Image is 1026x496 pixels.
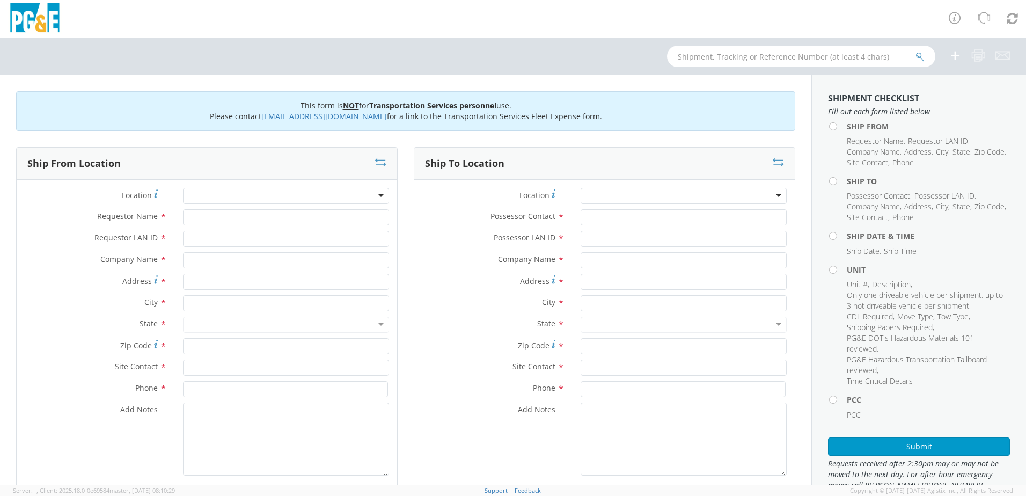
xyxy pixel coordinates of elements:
span: Company Name [498,254,555,264]
li: , [847,147,902,157]
li: , [914,191,976,201]
span: Requests received after 2:30pm may or may not be moved to the next day. For after hour emergency ... [828,458,1010,491]
span: Phone [135,383,158,393]
li: , [936,201,950,212]
h4: Unit [847,266,1010,274]
li: , [897,311,935,322]
span: CDL Required [847,311,893,322]
li: , [974,201,1006,212]
span: Phone [892,212,914,222]
span: Address [904,147,932,157]
span: Address [122,276,152,286]
span: State [952,147,970,157]
li: , [847,333,1007,354]
span: Possessor Contact [490,211,555,221]
img: pge-logo-06675f144f4cfa6a6814.png [8,3,62,35]
li: , [847,201,902,212]
li: , [847,322,934,333]
div: This form is for use. Please contact for a link to the Transportation Services Fleet Expense form. [16,91,795,131]
input: Shipment, Tracking or Reference Number (at least 4 chars) [667,46,935,67]
li: , [904,201,933,212]
span: Phone [533,383,555,393]
span: Description [872,279,911,289]
span: Unit # [847,279,868,289]
span: City [144,297,158,307]
span: Company Name [847,147,900,157]
span: Company Name [100,254,158,264]
span: Requestor LAN ID [94,232,158,243]
li: , [974,147,1006,157]
h4: Ship From [847,122,1010,130]
h3: Ship To Location [425,158,504,169]
span: City [936,201,948,211]
a: Feedback [515,486,541,494]
h4: PCC [847,396,1010,404]
li: , [952,201,972,212]
h3: Ship From Location [27,158,121,169]
span: Possessor LAN ID [914,191,974,201]
span: PG&E Hazardous Transportation Tailboard reviewed [847,354,987,375]
span: , [36,486,38,494]
span: Time Critical Details [847,376,913,386]
li: , [872,279,912,290]
span: PG&E DOT's Hazardous Materials 101 reviewed [847,333,974,354]
span: Ship Time [884,246,917,256]
li: , [847,354,1007,376]
span: Zip Code [518,340,549,351]
span: Shipping Papers Required [847,322,933,332]
li: , [847,290,1007,311]
h4: Ship Date & Time [847,232,1010,240]
span: Site Contact [115,361,158,371]
li: , [937,311,970,322]
li: , [847,279,869,290]
li: , [904,147,933,157]
span: Client: 2025.18.0-0e69584 [40,486,175,494]
span: State [537,318,555,329]
li: , [936,147,950,157]
span: Possessor LAN ID [494,232,555,243]
li: , [847,136,905,147]
li: , [847,246,881,257]
h4: Ship To [847,177,1010,185]
span: Location [519,190,549,200]
li: , [908,136,970,147]
span: Site Contact [847,157,888,167]
span: Zip Code [974,201,1005,211]
span: City [542,297,555,307]
span: master, [DATE] 08:10:29 [109,486,175,494]
span: Site Contact [512,361,555,371]
span: Requestor Name [847,136,904,146]
strong: Shipment Checklist [828,92,919,104]
li: , [847,191,912,201]
span: Company Name [847,201,900,211]
span: State [140,318,158,329]
span: PCC [847,410,861,420]
span: Site Contact [847,212,888,222]
span: Zip Code [974,147,1005,157]
span: Zip Code [120,340,152,351]
span: Only one driveable vehicle per shipment, up to 3 not driveable vehicle per shipment [847,290,1003,311]
li: , [847,157,890,168]
span: Possessor Contact [847,191,910,201]
span: Address [520,276,549,286]
span: Ship Date [847,246,880,256]
span: Server: - [13,486,38,494]
a: Support [485,486,508,494]
li: , [847,311,895,322]
span: State [952,201,970,211]
span: Requestor Name [97,211,158,221]
span: Add Notes [120,404,158,414]
span: Copyright © [DATE]-[DATE] Agistix Inc., All Rights Reserved [850,486,1013,495]
span: Requestor LAN ID [908,136,968,146]
u: NOT [343,100,359,111]
span: City [936,147,948,157]
a: [EMAIL_ADDRESS][DOMAIN_NAME] [261,111,387,121]
span: Phone [892,157,914,167]
button: Submit [828,437,1010,456]
li: , [952,147,972,157]
span: Fill out each form listed below [828,106,1010,117]
b: Transportation Services personnel [369,100,496,111]
li: , [847,212,890,223]
span: Location [122,190,152,200]
span: Add Notes [518,404,555,414]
